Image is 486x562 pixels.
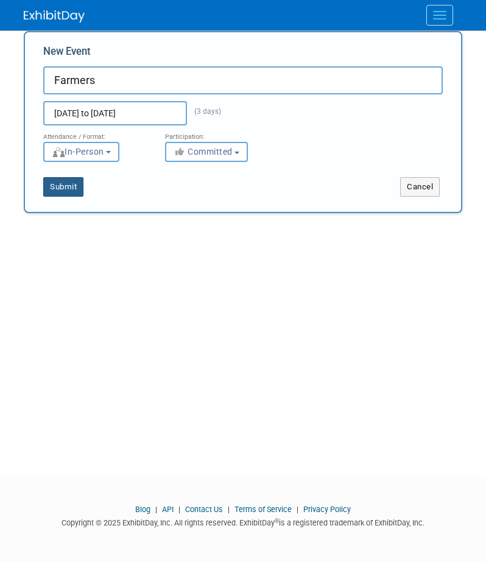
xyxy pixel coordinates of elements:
input: Name of Trade Show / Conference [43,66,443,94]
span: | [175,505,183,514]
button: Menu [426,5,453,26]
span: | [225,505,233,514]
img: ExhibitDay [24,10,85,23]
a: API [162,505,174,514]
a: Contact Us [185,505,223,514]
button: Cancel [400,177,440,197]
a: Privacy Policy [303,505,351,514]
button: Submit [43,177,83,197]
label: New Event [43,44,91,63]
input: Start Date - End Date [43,101,187,125]
span: | [152,505,160,514]
span: In-Person [52,147,104,156]
a: Terms of Service [234,505,292,514]
a: Blog [135,505,150,514]
sup: ® [275,518,279,524]
div: Participation: [165,125,269,141]
span: | [294,505,301,514]
span: (3 days) [187,107,221,116]
button: In-Person [43,142,119,162]
div: Attendance / Format: [43,125,147,141]
span: Committed [174,147,233,156]
button: Committed [165,142,248,162]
